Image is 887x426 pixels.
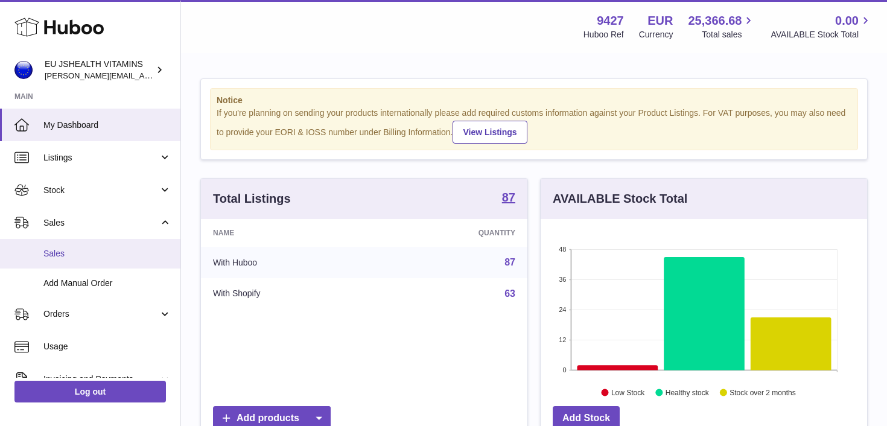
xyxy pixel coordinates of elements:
a: View Listings [453,121,527,144]
th: Name [201,219,377,247]
span: Sales [43,248,171,259]
span: Invoicing and Payments [43,374,159,385]
th: Quantity [377,219,527,247]
text: 0 [562,366,566,374]
a: 0.00 AVAILABLE Stock Total [771,13,873,40]
span: Orders [43,308,159,320]
span: Listings [43,152,159,164]
strong: EUR [647,13,673,29]
h3: Total Listings [213,191,291,207]
strong: Notice [217,95,851,106]
span: Stock [43,185,159,196]
a: Log out [14,381,166,402]
span: Sales [43,217,159,229]
text: 12 [559,336,566,343]
span: Usage [43,341,171,352]
td: With Huboo [201,247,377,278]
h3: AVAILABLE Stock Total [553,191,687,207]
span: Total sales [702,29,755,40]
strong: 9427 [597,13,624,29]
div: Huboo Ref [583,29,624,40]
div: EU JSHEALTH VITAMINS [45,59,153,81]
text: 36 [559,276,566,283]
text: Stock over 2 months [730,388,795,396]
span: [PERSON_NAME][EMAIL_ADDRESS][DOMAIN_NAME] [45,71,242,80]
td: With Shopify [201,278,377,310]
span: My Dashboard [43,119,171,131]
a: 63 [504,288,515,299]
span: 0.00 [835,13,859,29]
strong: 87 [502,191,515,203]
text: Healthy stock [666,388,710,396]
a: 25,366.68 Total sales [688,13,755,40]
span: Add Manual Order [43,278,171,289]
text: Low Stock [611,388,645,396]
span: 25,366.68 [688,13,742,29]
img: laura@jessicasepel.com [14,61,33,79]
div: Currency [639,29,673,40]
a: 87 [504,257,515,267]
div: If you're planning on sending your products internationally please add required customs informati... [217,107,851,144]
span: AVAILABLE Stock Total [771,29,873,40]
text: 24 [559,306,566,313]
text: 48 [559,246,566,253]
a: 87 [502,191,515,206]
